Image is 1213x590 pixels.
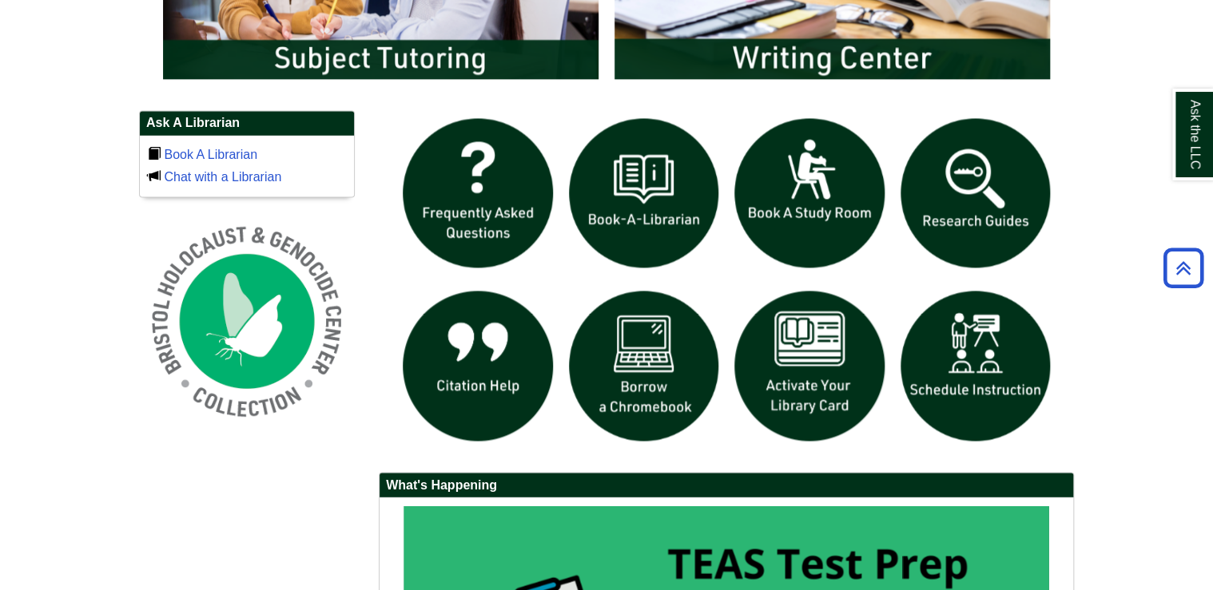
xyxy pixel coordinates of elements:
[395,110,561,276] img: frequently asked questions
[164,148,257,161] a: Book A Librarian
[139,213,355,429] img: Holocaust and Genocide Collection
[140,111,354,136] h2: Ask A Librarian
[395,110,1058,456] div: slideshow
[726,110,893,276] img: book a study room icon links to book a study room web page
[1158,257,1209,279] a: Back to Top
[561,110,727,276] img: Book a Librarian icon links to book a librarian web page
[380,473,1073,497] h2: What's Happening
[395,283,561,449] img: citation help icon links to citation help guide page
[726,283,893,449] img: activate Library Card icon links to form to activate student ID into library card
[561,283,727,449] img: Borrow a chromebook icon links to the borrow a chromebook web page
[893,110,1059,276] img: Research Guides icon links to research guides web page
[164,170,281,184] a: Chat with a Librarian
[893,283,1059,449] img: For faculty. Schedule Library Instruction icon links to form.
